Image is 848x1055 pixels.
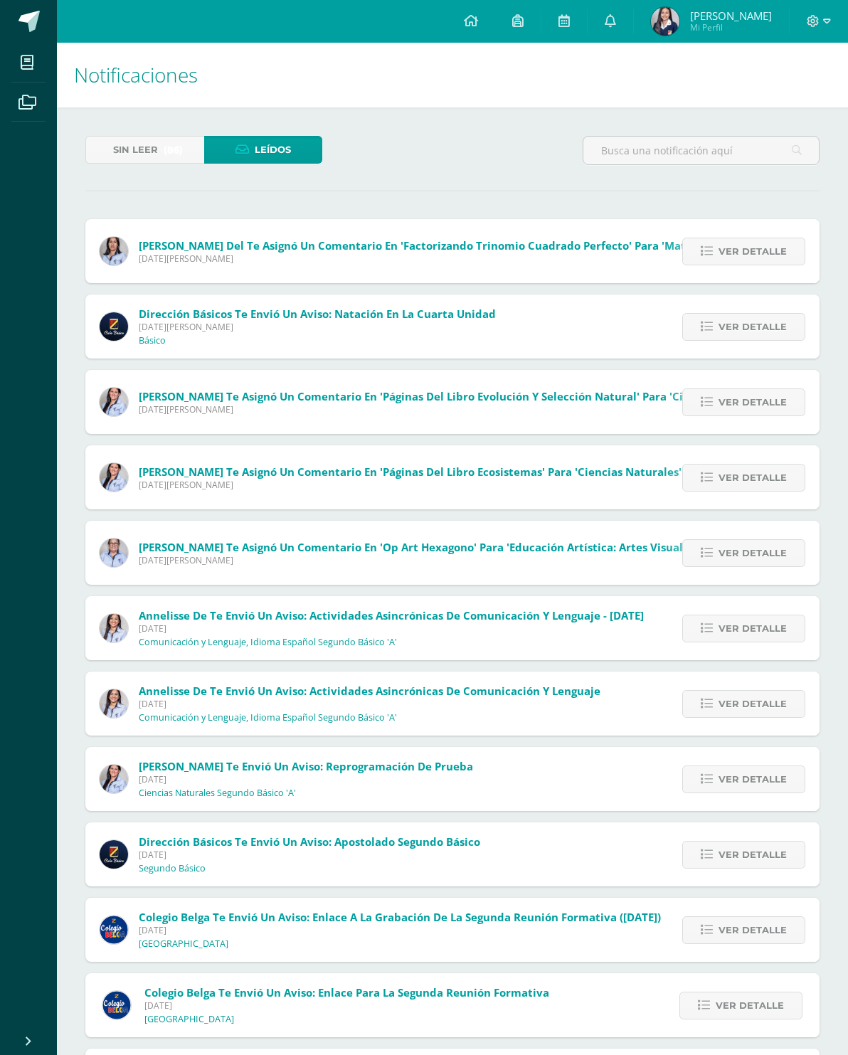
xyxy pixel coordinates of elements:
[74,61,198,88] span: Notificaciones
[139,321,496,333] span: [DATE][PERSON_NAME]
[719,540,787,566] span: Ver detalle
[719,314,787,340] span: Ver detalle
[716,992,784,1019] span: Ver detalle
[719,766,787,792] span: Ver detalle
[139,849,480,861] span: [DATE]
[719,389,787,415] span: Ver detalle
[100,388,128,416] img: aa878318b5e0e33103c298c3b86d4ee8.png
[204,136,323,164] a: Leídos
[100,463,128,492] img: aa878318b5e0e33103c298c3b86d4ee8.png
[85,136,204,164] a: Sin leer(86)
[690,21,772,33] span: Mi Perfil
[144,1000,549,1012] span: [DATE]
[139,608,644,622] span: Annelisse De te envió un aviso: Actividades asincrónicas de Comunicación y Lenguaje - [DATE]
[139,554,697,566] span: [DATE][PERSON_NAME]
[144,985,549,1000] span: Colegio Belga te envió un aviso: Enlace para la Segunda Reunión Formativa
[690,9,772,23] span: [PERSON_NAME]
[100,614,128,642] img: 856922c122c96dd4492acfa029e91394.png
[139,465,682,479] span: [PERSON_NAME] te asignó un comentario en 'Páginas del libro ecosistemas' para 'Ciencias Naturales'
[100,765,128,793] img: aa878318b5e0e33103c298c3b86d4ee8.png
[651,7,679,36] img: 68bc2b8b3c956e66f054c01fba131ac1.png
[100,237,128,265] img: 8adba496f07abd465d606718f465fded.png
[164,137,183,163] span: (86)
[719,465,787,491] span: Ver detalle
[255,137,291,163] span: Leídos
[719,917,787,943] span: Ver detalle
[139,335,166,346] p: Básico
[139,788,296,799] p: Ciencias Naturales Segundo Básico 'A'
[139,479,682,491] span: [DATE][PERSON_NAME]
[102,991,131,1019] img: 919ad801bb7643f6f997765cf4083301.png
[100,689,128,718] img: 856922c122c96dd4492acfa029e91394.png
[719,238,787,265] span: Ver detalle
[139,253,738,265] span: [DATE][PERSON_NAME]
[139,834,480,849] span: Dirección Básicos te envió un aviso: Apostolado Segundo Básico
[139,924,661,936] span: [DATE]
[583,137,819,164] input: Busca una notificación aquí
[144,1014,234,1025] p: [GEOGRAPHIC_DATA]
[139,622,644,635] span: [DATE]
[100,916,128,944] img: 919ad801bb7643f6f997765cf4083301.png
[113,137,158,163] span: Sin leer
[139,712,397,723] p: Comunicación y Lenguaje, Idioma Español Segundo Básico 'A'
[719,691,787,717] span: Ver detalle
[719,615,787,642] span: Ver detalle
[139,910,661,924] span: Colegio Belga te envió un aviso: Enlace a la grabación de la Segunda Reunión Formativa ([DATE])
[139,863,206,874] p: Segundo Básico
[100,840,128,869] img: 0125c0eac4c50c44750533c4a7747585.png
[100,539,128,567] img: a19da184a6dd3418ee17da1f5f2698ae.png
[139,540,697,554] span: [PERSON_NAME] te asignó un comentario en 'Op art hexagono' para 'Educación Artística: Artes Visua...
[139,698,600,710] span: [DATE]
[719,842,787,868] span: Ver detalle
[139,389,776,403] span: [PERSON_NAME] te asignó un comentario en 'Páginas del libro Evolución y selección natural' para '...
[139,684,600,698] span: Annelisse De te envió un aviso: Actividades asincrónicas de Comunicación y Lenguaje
[139,403,776,415] span: [DATE][PERSON_NAME]
[139,307,496,321] span: Dirección Básicos te envió un aviso: Natación en la Cuarta Unidad
[139,938,228,950] p: [GEOGRAPHIC_DATA]
[100,312,128,341] img: 0125c0eac4c50c44750533c4a7747585.png
[139,759,473,773] span: [PERSON_NAME] te envió un aviso: Reprogramación de prueba
[139,238,738,253] span: [PERSON_NAME] del te asignó un comentario en 'Factorizando Trinomio Cuadrado Perfecto' para 'Mate...
[139,773,473,785] span: [DATE]
[139,637,397,648] p: Comunicación y Lenguaje, Idioma Español Segundo Básico 'A'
